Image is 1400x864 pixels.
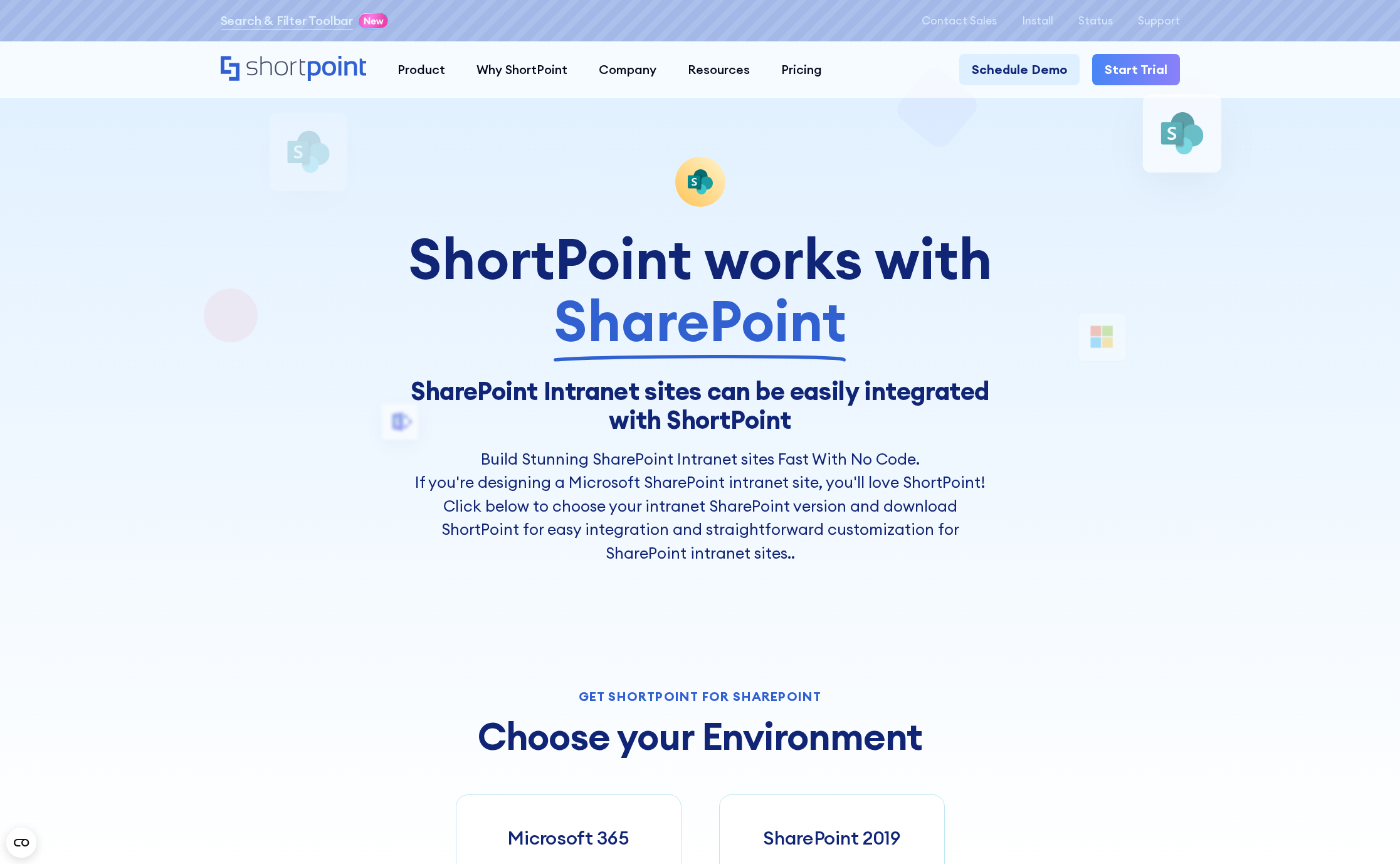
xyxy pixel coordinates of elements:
p: If you're designing a Microsoft SharePoint intranet site, you'll love ShortPoint! Click below to ... [406,471,994,565]
a: Home [221,56,367,83]
div: Product [397,60,445,79]
a: Install [1022,14,1053,27]
a: Contact Sales [922,14,997,27]
h1: SharePoint Intranet sites can be easily integrated with ShortPoint [406,377,994,435]
iframe: Chat Widget [1174,719,1400,864]
a: Start Trial [1092,54,1180,85]
button: Open CMP widget [6,828,36,858]
div: Resources [688,60,750,79]
a: Company [583,54,672,85]
h3: Microsoft 365 [507,826,629,849]
a: Why ShortPoint [461,54,583,85]
a: Search & Filter Toolbar [221,11,353,30]
a: Pricing [766,54,838,85]
div: ShortPoint works with [406,228,994,352]
div: Why ShortPoint [476,60,567,79]
a: Resources [672,54,766,85]
h2: Choose your Environment [456,715,945,757]
span: SharePoint [554,290,846,352]
div: Company [599,60,656,79]
h2: Build Stunning SharePoint Intranet sites Fast With No Code. [406,448,994,472]
div: Get Shortpoint for Sharepoint [456,690,945,703]
a: Schedule Demo [959,54,1080,85]
a: Status [1078,14,1113,27]
h3: SharePoint 2019 [763,826,900,849]
div: Pricing [781,60,822,79]
a: Support [1138,14,1180,27]
a: Product [382,54,461,85]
